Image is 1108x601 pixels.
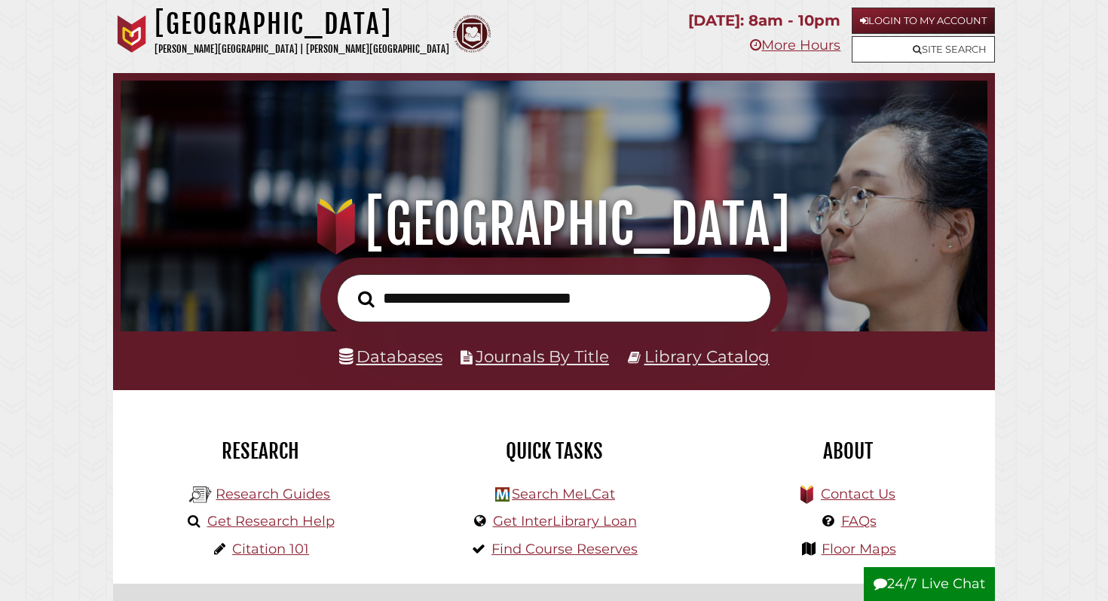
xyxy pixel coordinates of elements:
[339,346,442,366] a: Databases
[512,486,615,502] a: Search MeLCat
[688,8,840,34] p: [DATE]: 8am - 10pm
[712,438,984,464] h2: About
[852,8,995,34] a: Login to My Account
[453,15,491,53] img: Calvin Theological Seminary
[113,15,151,53] img: Calvin University
[644,346,770,366] a: Library Catalog
[358,290,375,308] i: Search
[216,486,330,502] a: Research Guides
[841,513,877,529] a: FAQs
[750,37,840,53] a: More Hours
[137,191,971,258] h1: [GEOGRAPHIC_DATA]
[189,484,212,506] img: Hekman Library Logo
[821,486,895,502] a: Contact Us
[350,286,382,312] button: Search
[822,541,896,557] a: Floor Maps
[232,541,309,557] a: Citation 101
[476,346,609,366] a: Journals By Title
[155,8,449,41] h1: [GEOGRAPHIC_DATA]
[124,438,396,464] h2: Research
[207,513,335,529] a: Get Research Help
[852,36,995,63] a: Site Search
[495,487,510,502] img: Hekman Library Logo
[491,541,638,557] a: Find Course Reserves
[418,438,690,464] h2: Quick Tasks
[155,41,449,58] p: [PERSON_NAME][GEOGRAPHIC_DATA] | [PERSON_NAME][GEOGRAPHIC_DATA]
[493,513,637,529] a: Get InterLibrary Loan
